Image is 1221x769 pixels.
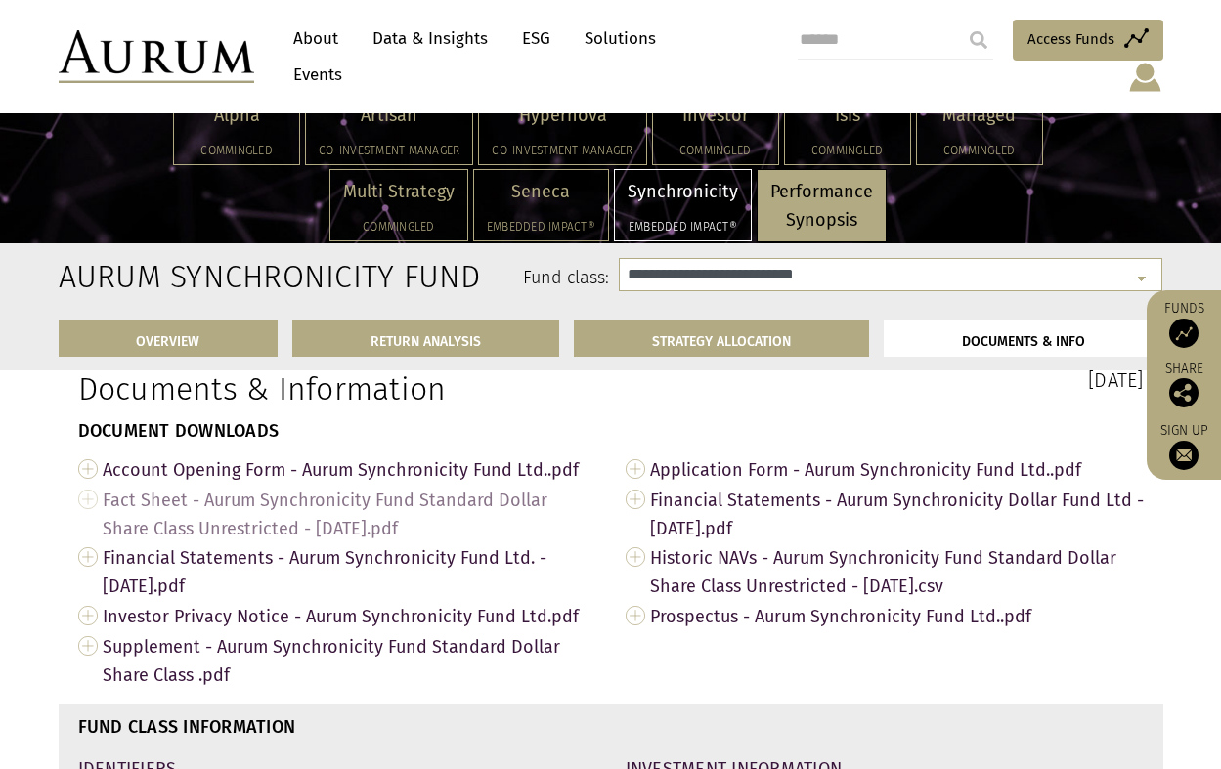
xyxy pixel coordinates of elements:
[487,178,595,206] p: Seneca
[930,145,1029,156] h5: Commingled
[1027,27,1114,51] span: Access Funds
[78,420,280,442] strong: DOCUMENT DOWNLOADS
[103,454,596,485] span: Account Opening Form - Aurum Synchronicity Fund Ltd..pdf
[666,145,765,156] h5: Commingled
[292,320,559,357] a: RETURN ANALYSIS
[78,370,596,407] h1: Documents & Information
[103,601,596,631] span: Investor Privacy Notice - Aurum Synchronicity Fund Ltd.pdf
[650,485,1144,543] span: Financial Statements - Aurum Synchronicity Dollar Fund Ltd - [DATE].pdf
[770,178,873,235] p: Performance Synopsis
[574,320,869,357] a: STRATEGY ALLOCATION
[343,178,455,206] p: Multi Strategy
[103,542,596,601] span: Financial Statements - Aurum Synchronicity Fund Ltd. - [DATE].pdf
[1169,319,1199,348] img: Access Funds
[650,601,1144,631] span: Prospectus - Aurum Synchronicity Fund Ltd..pdf
[1013,20,1163,61] a: Access Funds
[628,178,738,206] p: Synchronicity
[343,221,455,233] h5: Commingled
[283,57,342,93] a: Events
[78,716,296,738] strong: FUND CLASS INFORMATION
[959,21,998,60] input: Submit
[666,102,765,130] p: Investor
[187,145,286,156] h5: Commingled
[650,454,1144,485] span: Application Form - Aurum Synchronicity Fund Ltd..pdf
[1169,378,1199,407] img: Share this post
[59,30,254,83] img: Aurum
[363,21,498,57] a: Data & Insights
[798,145,897,156] h5: Commingled
[930,102,1029,130] p: Managed
[103,631,596,690] span: Supplement - Aurum Synchronicity Fund Standard Dollar Share Class .pdf
[626,370,1144,390] h3: [DATE]
[492,145,632,156] h5: Co-investment Manager
[1156,300,1211,348] a: Funds
[59,320,279,357] a: OVERVIEW
[59,258,218,295] h2: Aurum Synchronicity Fund
[628,221,738,233] h5: Embedded Impact®
[319,145,459,156] h5: Co-investment Manager
[103,485,596,543] span: Fact Sheet - Aurum Synchronicity Fund Standard Dollar Share Class Unrestricted - [DATE].pdf
[1127,61,1163,94] img: account-icon.svg
[650,542,1144,601] span: Historic NAVs - Aurum Synchronicity Fund Standard Dollar Share Class Unrestricted - [DATE].csv
[247,266,610,291] label: Fund class:
[487,221,595,233] h5: Embedded Impact®
[1156,363,1211,407] div: Share
[798,102,897,130] p: Isis
[283,21,348,57] a: About
[512,21,560,57] a: ESG
[187,102,286,130] p: Alpha
[1169,441,1199,470] img: Sign up to our newsletter
[492,102,632,130] p: Hypernova
[1156,422,1211,470] a: Sign up
[575,21,666,57] a: Solutions
[319,102,459,130] p: Artisan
